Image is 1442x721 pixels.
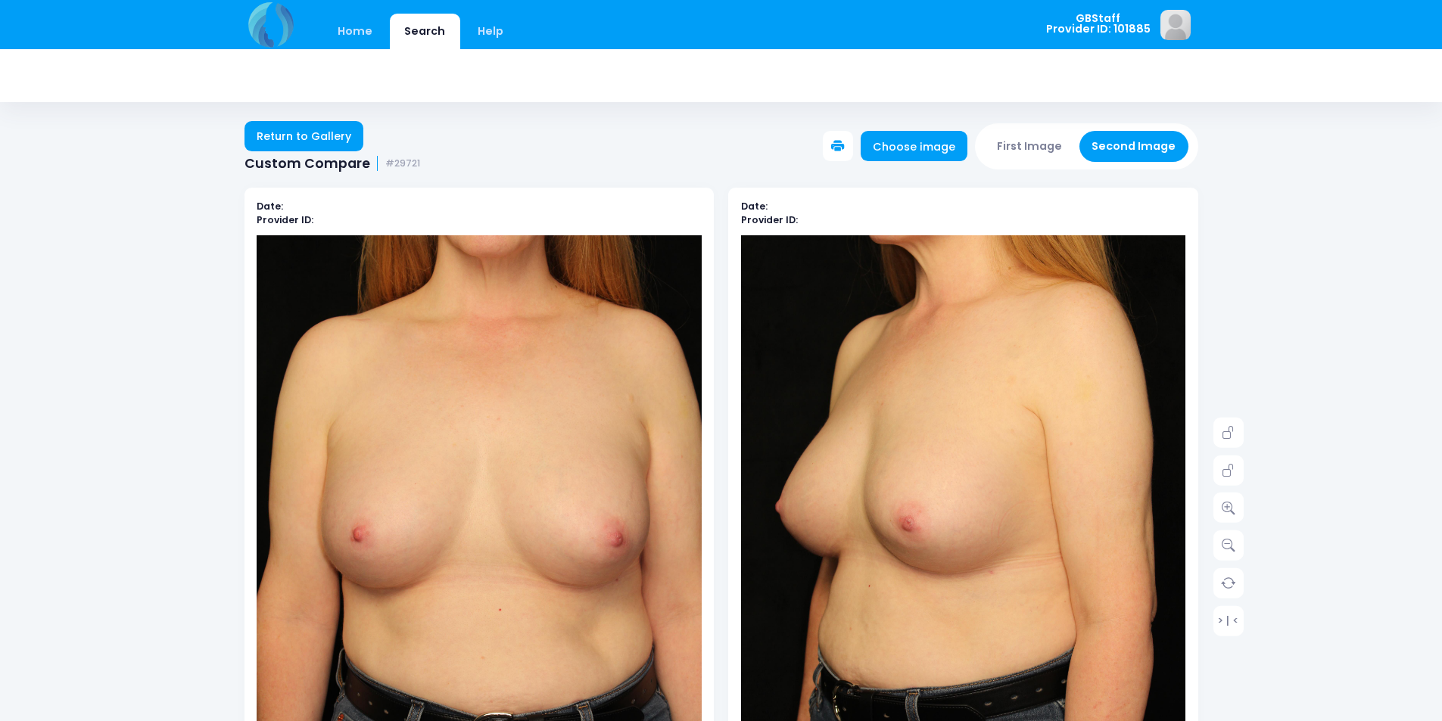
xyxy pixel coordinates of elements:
[985,131,1075,162] button: First Image
[1079,131,1188,162] button: Second Image
[861,131,968,161] a: Choose image
[385,158,420,169] small: #29721
[741,213,798,226] b: Provider ID:
[462,14,518,49] a: Help
[257,200,283,213] b: Date:
[390,14,460,49] a: Search
[1160,10,1191,40] img: image
[244,156,370,172] span: Custom Compare
[1213,605,1244,636] a: > | <
[244,121,364,151] a: Return to Gallery
[257,213,313,226] b: Provider ID:
[741,200,768,213] b: Date:
[1046,13,1151,35] span: GBStaff Provider ID: 101885
[323,14,388,49] a: Home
